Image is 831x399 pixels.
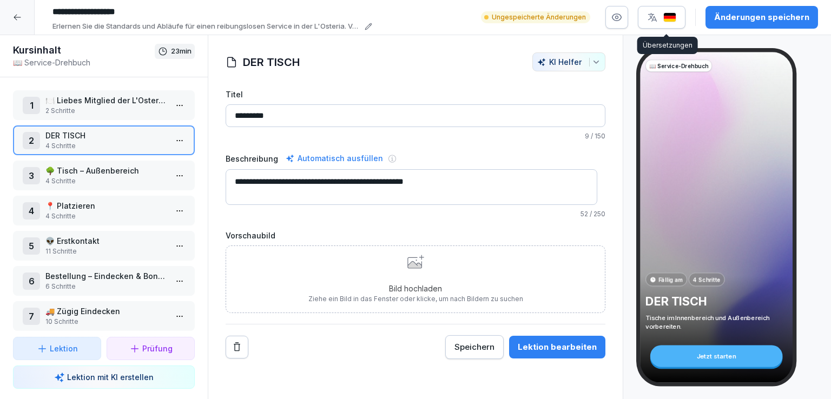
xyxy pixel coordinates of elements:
[445,335,504,359] button: Speichern
[492,12,586,22] p: Ungespeicherte Änderungen
[226,336,248,358] button: Remove
[45,305,167,317] p: 🚚 Zügig Eindecken
[52,21,361,32] p: Erlernen Sie die Standards und Abläufe für einen reibungslosen Service in der L'Osteria. Von der ...
[13,196,195,225] div: 4📍 Platzieren4 Schritte
[308,283,523,294] p: Bild hochladen
[45,106,167,116] p: 2 Schritte
[532,52,605,71] button: KI Helfer
[13,90,195,120] div: 1🍽️ Liebes Mitglied der L'Osteria Famiglia2 Schritte
[585,132,589,140] span: 9
[171,46,192,57] p: 23 min
[645,314,787,331] p: Tische im Innenbereich und Außenbereich vorbereiten.
[23,308,40,325] div: 7
[13,301,195,331] div: 7🚚 Zügig Eindecken10 Schritte
[67,371,154,383] p: Lektion mit KI erstellen
[243,54,300,70] h1: DER TISCH
[663,12,676,23] img: de.svg
[13,266,195,296] div: 6Bestellung – Eindecken & Bonieren6 Schritte
[23,202,40,220] div: 4
[645,294,787,309] p: DER TISCH
[45,95,167,106] p: 🍽️ Liebes Mitglied der L'Osteria Famiglia
[226,131,605,141] p: / 150
[637,37,698,54] div: Übersetzungen
[509,336,605,358] button: Lektion bearbeiten
[13,337,101,360] button: Lektion
[13,44,155,57] h1: Kursinhalt
[705,6,818,29] button: Änderungen speichern
[308,294,523,304] p: Ziehe ein Bild in das Fenster oder klicke, um nach Bildern zu suchen
[45,211,167,221] p: 4 Schritte
[23,97,40,114] div: 1
[45,200,167,211] p: 📍 Platzieren
[693,275,721,283] p: 4 Schritte
[45,130,167,141] p: DER TISCH
[226,230,605,241] label: Vorschaubild
[226,209,605,219] p: / 250
[23,167,40,184] div: 3
[13,57,155,68] p: 📖 Service-Drehbuch
[13,161,195,190] div: 3🌳 Tisch – Außenbereich4 Schritte
[650,345,783,367] div: Jetzt starten
[45,235,167,247] p: 👽 Erstkontakt
[226,89,605,100] label: Titel
[226,153,278,164] label: Beschreibung
[714,11,809,23] div: Änderungen speichern
[45,176,167,186] p: 4 Schritte
[23,132,40,149] div: 2
[658,275,683,283] p: Fällig am
[13,231,195,261] div: 5👽 Erstkontakt11 Schritte
[23,237,40,255] div: 5
[45,317,167,327] p: 10 Schritte
[45,247,167,256] p: 11 Schritte
[518,341,597,353] div: Lektion bearbeiten
[45,270,167,282] p: Bestellung – Eindecken & Bonieren
[13,125,195,155] div: 2DER TISCH4 Schritte
[45,165,167,176] p: 🌳 Tisch – Außenbereich
[45,141,167,151] p: 4 Schritte
[454,341,494,353] div: Speichern
[23,272,40,290] div: 6
[649,62,709,70] p: 📖 Service-Drehbuch
[45,282,167,291] p: 6 Schritte
[581,210,588,218] span: 52
[283,152,385,165] div: Automatisch ausfüllen
[50,343,78,354] p: Lektion
[107,337,195,360] button: Prüfung
[13,365,195,389] button: Lektion mit KI erstellen
[537,57,601,66] div: KI Helfer
[142,343,173,354] p: Prüfung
